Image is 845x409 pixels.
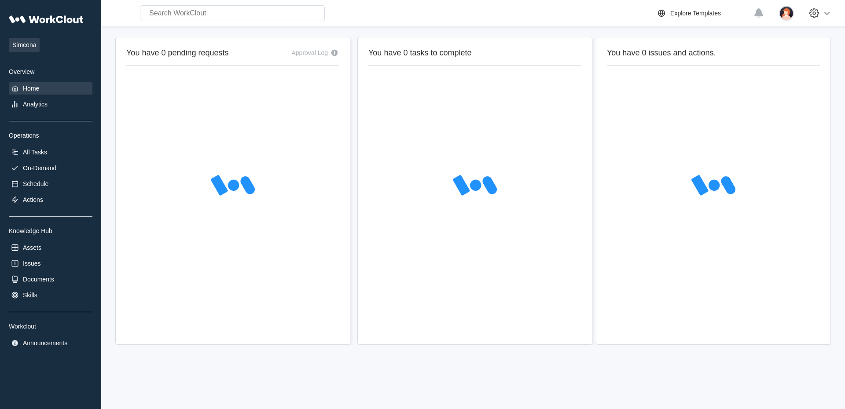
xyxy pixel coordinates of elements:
div: Announcements [23,340,67,347]
div: Skills [23,292,37,299]
div: Knowledge Hub [9,227,92,234]
div: Approval Log [291,49,328,56]
h2: You have 0 issues and actions. [607,48,820,58]
img: user-2.png [779,6,794,21]
h2: You have 0 tasks to complete [368,48,581,58]
a: Assets [9,241,92,254]
div: Assets [23,244,41,251]
a: Actions [9,194,92,206]
a: Analytics [9,98,92,110]
div: Schedule [23,180,48,187]
a: Issues [9,257,92,270]
div: Explore Templates [670,10,721,17]
a: On-Demand [9,162,92,174]
div: Actions [23,196,43,203]
a: Skills [9,289,92,301]
a: Schedule [9,178,92,190]
a: Explore Templates [656,8,749,18]
a: Announcements [9,337,92,349]
div: All Tasks [23,149,47,156]
div: On-Demand [23,164,56,172]
div: Operations [9,132,92,139]
div: Home [23,85,39,92]
a: Home [9,82,92,95]
a: All Tasks [9,146,92,158]
div: Documents [23,276,54,283]
input: Search WorkClout [140,5,325,21]
div: Workclout [9,323,92,330]
div: Overview [9,68,92,75]
div: Issues [23,260,40,267]
div: Analytics [23,101,48,108]
h2: You have 0 pending requests [126,48,229,58]
span: Simcona [9,38,40,52]
a: Documents [9,273,92,285]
